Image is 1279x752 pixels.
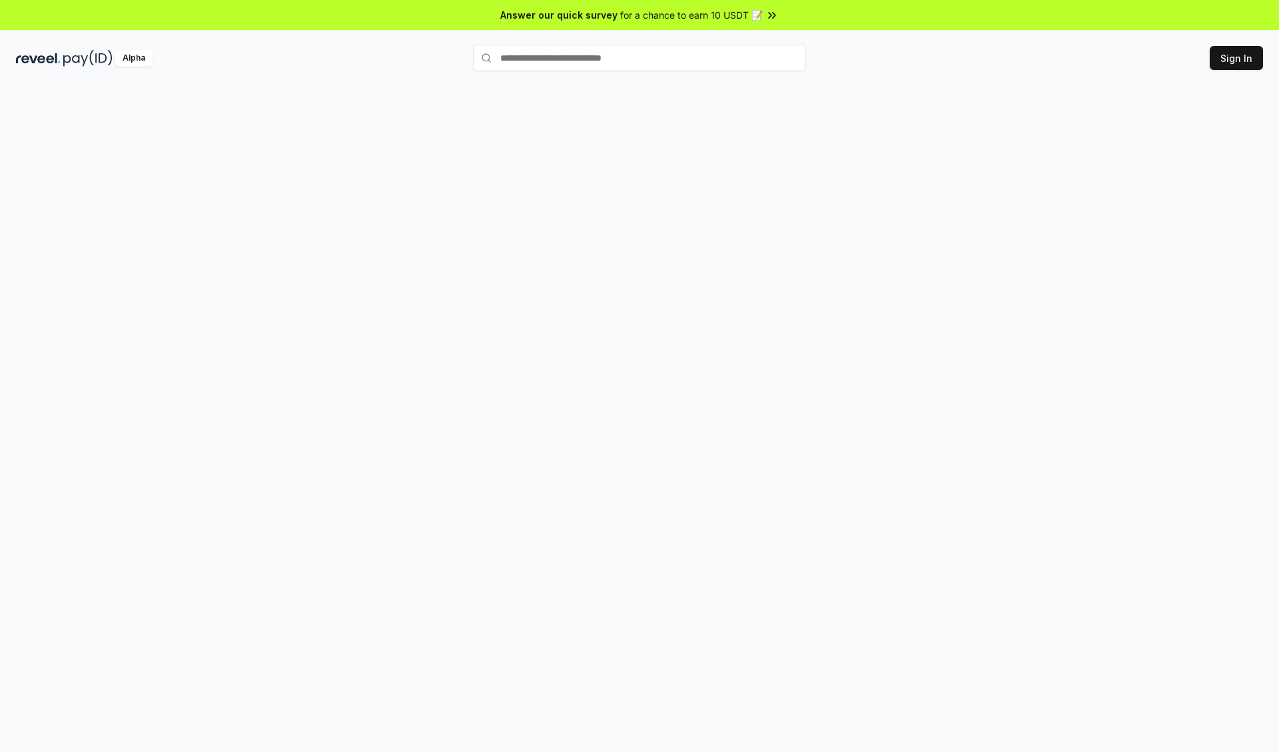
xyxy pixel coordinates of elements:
button: Sign In [1210,46,1263,70]
div: Alpha [115,50,153,67]
span: for a chance to earn 10 USDT 📝 [620,8,763,22]
img: reveel_dark [16,50,61,67]
span: Answer our quick survey [500,8,618,22]
img: pay_id [63,50,113,67]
